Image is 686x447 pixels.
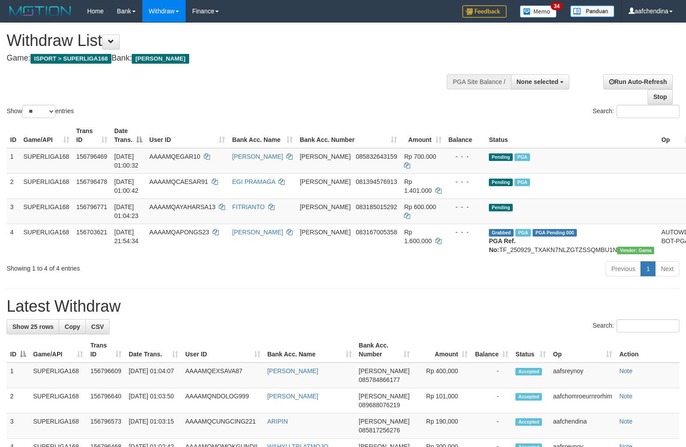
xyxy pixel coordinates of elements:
[489,229,514,237] span: Grabbed
[300,229,351,236] span: [PERSON_NAME]
[300,153,351,160] span: [PERSON_NAME]
[359,401,400,409] span: Copy 089688076219 to clipboard
[76,153,107,160] span: 156796469
[445,123,486,148] th: Balance
[549,413,616,439] td: aafchendina
[449,228,482,237] div: - - -
[149,153,200,160] span: AAAAMQEGAR10
[549,337,616,363] th: Op: activate to sort column ascending
[30,337,87,363] th: Game/API: activate to sort column ascending
[30,388,87,413] td: SUPERLIGA168
[65,323,80,330] span: Copy
[471,363,512,388] td: -
[7,413,30,439] td: 3
[132,54,189,64] span: [PERSON_NAME]
[182,337,263,363] th: User ID: activate to sort column ascending
[404,178,431,194] span: Rp 1.401.000
[593,319,679,332] label: Search:
[619,393,633,400] a: Note
[511,74,570,89] button: None selected
[514,179,530,186] span: Marked by aafandaneth
[515,393,542,401] span: Accepted
[447,74,511,89] div: PGA Site Balance /
[7,173,20,199] td: 2
[404,153,436,160] span: Rp 700.000
[449,177,482,186] div: - - -
[533,229,577,237] span: PGA Pending
[359,418,410,425] span: [PERSON_NAME]
[87,388,125,413] td: 156796640
[7,123,20,148] th: ID
[359,367,410,374] span: [PERSON_NAME]
[59,319,86,334] a: Copy
[489,237,515,253] b: PGA Ref. No:
[76,203,107,210] span: 156796771
[471,413,512,439] td: -
[12,323,53,330] span: Show 25 rows
[7,298,679,315] h1: Latest Withdraw
[149,203,216,210] span: AAAAMQAYAHARSA13
[356,229,397,236] span: Copy 083167005358 to clipboard
[7,4,74,18] img: MOTION_logo.png
[512,337,549,363] th: Status: activate to sort column ascending
[655,261,679,276] a: Next
[125,363,182,388] td: [DATE] 01:04:07
[7,388,30,413] td: 2
[300,178,351,185] span: [PERSON_NAME]
[617,105,679,118] input: Search:
[125,388,182,413] td: [DATE] 01:03:50
[359,427,400,434] span: Copy 085817256276 to clipboard
[7,32,449,50] h1: Withdraw List
[30,363,87,388] td: SUPERLIGA168
[125,413,182,439] td: [DATE] 01:03:15
[413,413,472,439] td: Rp 190,000
[462,5,507,18] img: Feedback.jpg
[549,388,616,413] td: aafchomroeurnrorhim
[76,178,107,185] span: 156796478
[617,247,654,254] span: Vendor URL: https://trx31.1velocity.biz
[30,413,87,439] td: SUPERLIGA168
[400,123,445,148] th: Amount: activate to sort column ascending
[471,337,512,363] th: Balance: activate to sort column ascending
[114,178,139,194] span: [DATE] 01:00:42
[300,203,351,210] span: [PERSON_NAME]
[7,337,30,363] th: ID: activate to sort column descending
[87,413,125,439] td: 156796573
[356,153,397,160] span: Copy 085832643159 to clipboard
[73,123,111,148] th: Trans ID: activate to sort column ascending
[489,153,513,161] span: Pending
[182,388,263,413] td: AAAAMQNDOLOG999
[232,178,275,185] a: EGI PRAMAGA
[359,376,400,383] span: Copy 085784866177 to clipboard
[413,337,472,363] th: Amount: activate to sort column ascending
[87,337,125,363] th: Trans ID: activate to sort column ascending
[149,229,209,236] span: AAAAMQAPONGS23
[267,393,318,400] a: [PERSON_NAME]
[125,337,182,363] th: Date Trans.: activate to sort column ascending
[413,388,472,413] td: Rp 101,000
[356,178,397,185] span: Copy 081394576913 to clipboard
[7,224,20,258] td: 4
[114,229,139,245] span: [DATE] 21:54:34
[232,153,283,160] a: [PERSON_NAME]
[551,2,563,10] span: 34
[264,337,355,363] th: Bank Acc. Name: activate to sort column ascending
[20,123,73,148] th: Game/API: activate to sort column ascending
[7,319,59,334] a: Show 25 rows
[616,337,679,363] th: Action
[514,153,530,161] span: Marked by aafandaneth
[515,418,542,426] span: Accepted
[404,229,431,245] span: Rp 1.600.000
[22,105,55,118] select: Showentries
[449,202,482,211] div: - - -
[515,229,531,237] span: Marked by aafchhiseyha
[232,229,283,236] a: [PERSON_NAME]
[356,203,397,210] span: Copy 083185015292 to clipboard
[570,5,614,17] img: panduan.png
[485,123,658,148] th: Status
[471,388,512,413] td: -
[91,323,104,330] span: CSV
[76,229,107,236] span: 156703621
[7,148,20,174] td: 1
[30,54,111,64] span: ISPORT > SUPERLIGA168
